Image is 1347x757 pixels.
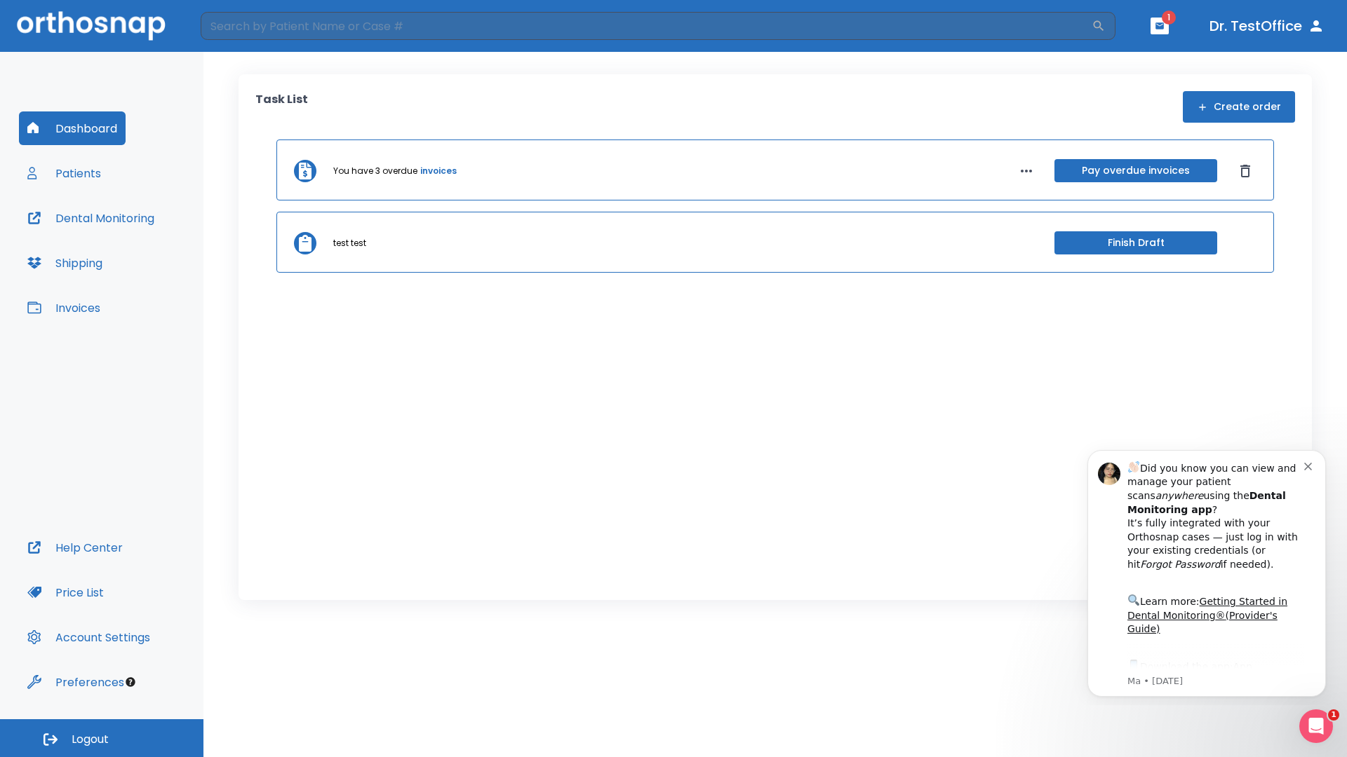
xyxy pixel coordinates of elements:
[1234,160,1256,182] button: Dismiss
[255,91,308,123] p: Task List
[1204,13,1330,39] button: Dr. TestOffice
[61,220,238,292] div: Download the app: | ​ Let us know if you need help getting started!
[19,531,131,564] button: Help Center
[19,111,126,145] button: Dashboard
[1328,709,1339,721] span: 1
[19,575,112,609] button: Price List
[1299,709,1333,743] iframe: Intercom live chat
[333,165,417,177] p: You have 3 overdue
[19,246,111,280] button: Shipping
[19,201,163,235] button: Dental Monitoring
[238,22,249,33] button: Dismiss notification
[61,238,238,250] p: Message from Ma, sent 6w ago
[1054,231,1217,254] button: Finish Draft
[1162,11,1176,25] span: 1
[1183,91,1295,123] button: Create order
[201,12,1092,40] input: Search by Patient Name or Case #
[17,11,166,40] img: Orthosnap
[1066,437,1347,705] iframe: Intercom notifications message
[19,156,109,190] button: Patients
[19,665,133,699] button: Preferences
[61,224,186,249] a: App Store
[333,237,366,250] p: test test
[19,620,159,654] button: Account Settings
[1054,159,1217,182] button: Pay overdue invoices
[124,676,137,688] div: Tooltip anchor
[72,732,109,747] span: Logout
[19,291,109,325] button: Invoices
[420,165,457,177] a: invoices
